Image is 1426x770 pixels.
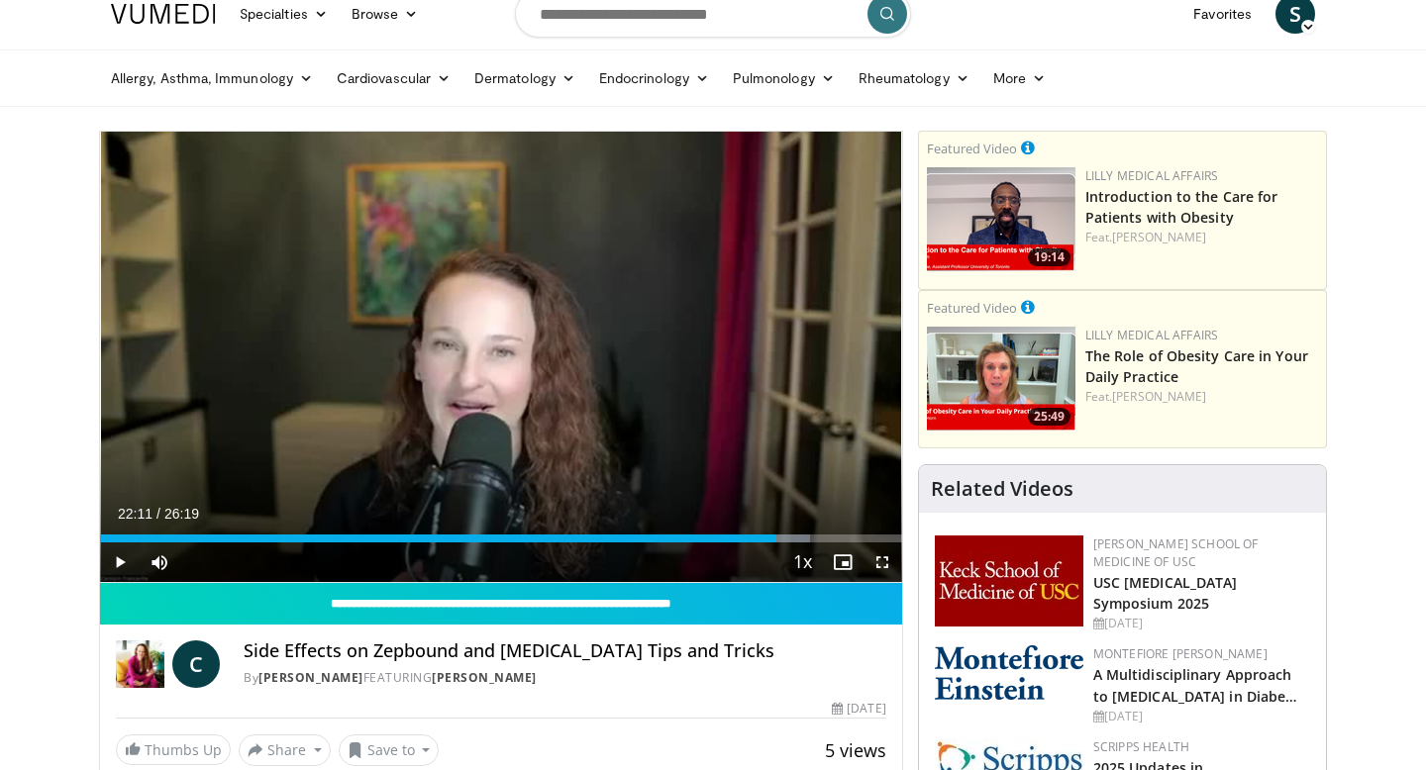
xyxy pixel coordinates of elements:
button: Save to [339,734,440,766]
a: Cardiovascular [325,58,462,98]
a: Introduction to the Care for Patients with Obesity [1085,187,1278,227]
div: Progress Bar [100,534,902,542]
div: [DATE] [832,700,885,718]
div: Feat. [1085,388,1318,406]
img: Dr. Carolynn Francavilla [116,640,164,688]
a: Scripps Health [1093,738,1189,755]
a: [PERSON_NAME] [1112,229,1206,245]
div: [DATE] [1093,615,1310,632]
a: Lilly Medical Affairs [1085,327,1219,343]
a: Rheumatology [847,58,981,98]
img: acc2e291-ced4-4dd5-b17b-d06994da28f3.png.150x105_q85_crop-smart_upscale.png [927,167,1075,271]
h4: Side Effects on Zepbound and [MEDICAL_DATA] Tips and Tricks [244,640,885,662]
a: C [172,640,220,688]
button: Share [239,734,331,766]
a: Lilly Medical Affairs [1085,167,1219,184]
img: e1208b6b-349f-4914-9dd7-f97803bdbf1d.png.150x105_q85_crop-smart_upscale.png [927,327,1075,431]
a: 19:14 [927,167,1075,271]
div: By FEATURING [244,669,885,687]
a: Dermatology [462,58,587,98]
img: b0142b4c-93a1-4b58-8f91-5265c282693c.png.150x105_q85_autocrop_double_scale_upscale_version-0.2.png [935,645,1083,700]
small: Featured Video [927,299,1017,317]
span: 19:14 [1028,248,1070,266]
small: Featured Video [927,140,1017,157]
span: 25:49 [1028,408,1070,426]
a: Endocrinology [587,58,721,98]
span: 5 views [825,738,886,762]
a: USC [MEDICAL_DATA] Symposium 2025 [1093,573,1238,613]
a: Allergy, Asthma, Immunology [99,58,325,98]
a: [PERSON_NAME] [1112,388,1206,405]
a: Pulmonology [721,58,847,98]
a: [PERSON_NAME] [432,669,537,686]
button: Enable picture-in-picture mode [823,542,863,582]
a: [PERSON_NAME] [258,669,363,686]
img: VuMedi Logo [111,4,216,24]
video-js: Video Player [100,132,902,583]
div: [DATE] [1093,708,1310,725]
a: A Multidisciplinary Approach to [MEDICAL_DATA] in Diabe… [1093,665,1298,705]
h4: Related Videos [931,477,1073,501]
button: Play [100,542,140,582]
a: The Role of Obesity Care in Your Daily Practice [1085,346,1308,386]
span: 22:11 [118,506,153,522]
a: 25:49 [927,327,1075,431]
a: [PERSON_NAME] School of Medicine of USC [1093,535,1259,570]
span: / [156,506,160,522]
button: Playback Rate [783,542,823,582]
a: More [981,58,1058,98]
div: Feat. [1085,229,1318,246]
img: 7b941f1f-d101-407a-8bfa-07bd47db01ba.png.150x105_q85_autocrop_double_scale_upscale_version-0.2.jpg [935,535,1083,626]
button: Fullscreen [863,542,902,582]
a: Thumbs Up [116,734,231,765]
span: 26:19 [164,506,199,522]
button: Mute [140,542,179,582]
a: Montefiore [PERSON_NAME] [1093,645,1268,662]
